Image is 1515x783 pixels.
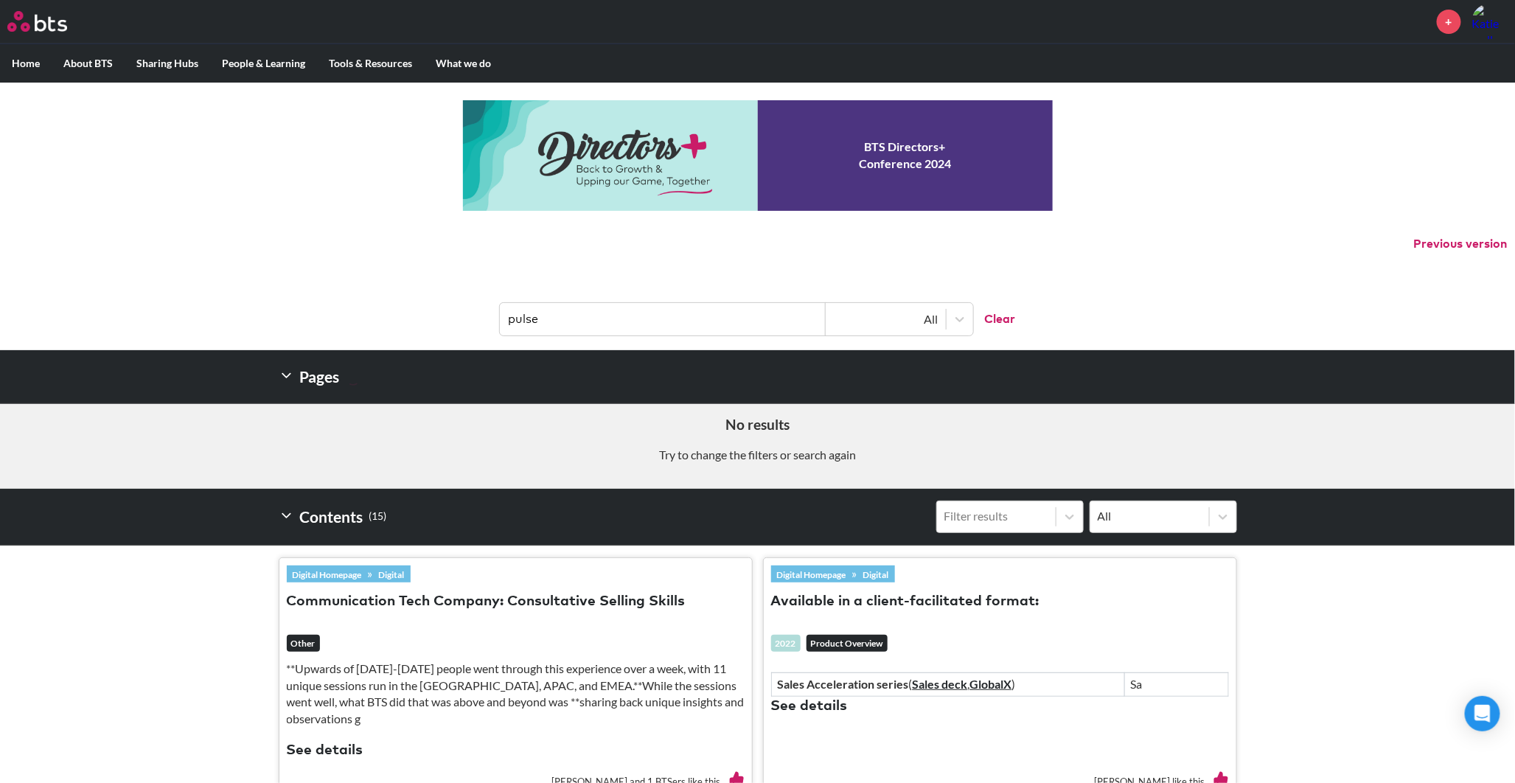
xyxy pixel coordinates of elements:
em: Product Overview [807,635,888,652]
a: + [1437,10,1461,34]
h2: Pages [279,362,361,391]
div: Filter results [944,508,1048,524]
p: Try to change the filters or search again [11,447,1504,463]
label: What we do [424,44,503,83]
strong: Sales Acceleration series [778,677,909,691]
img: Katie Noll [1472,4,1508,39]
button: Clear [973,303,1016,335]
a: Profile [1472,4,1508,39]
button: See details [771,697,848,717]
h5: No results [11,415,1504,435]
div: 2022 [771,635,801,652]
img: BTS Logo [7,11,67,32]
a: Digital [857,566,895,582]
td: ( , ) [771,673,1124,696]
label: Tools & Resources [317,44,424,83]
small: ( 15 ) [369,507,387,526]
a: Digital [373,566,411,582]
label: People & Learning [210,44,317,83]
button: Available in a client-facilitated format: [771,592,1039,612]
button: Previous version [1414,236,1508,252]
a: Go home [7,11,94,32]
a: GlobalX [970,677,1012,691]
a: Sales deck [913,677,968,691]
td: Sa [1124,673,1228,696]
em: Other [287,635,320,652]
a: Digital Homepage [771,566,852,582]
button: Communication Tech Company: Consultative Selling Skills [287,592,686,612]
div: All [1098,508,1202,524]
label: Sharing Hubs [125,44,210,83]
div: Open Intercom Messenger [1465,696,1500,731]
div: All [833,311,938,327]
button: See details [287,741,363,761]
label: About BTS [52,44,125,83]
h2: Contents [279,501,387,533]
p: **Upwards of [DATE]-[DATE] people went through this experience over a week, with 11 unique sessio... [287,661,745,727]
div: » [771,565,895,582]
input: Find contents, pages and demos... [500,303,826,335]
div: » [287,565,411,582]
a: Conference 2024 [463,100,1053,211]
a: Digital Homepage [287,566,368,582]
